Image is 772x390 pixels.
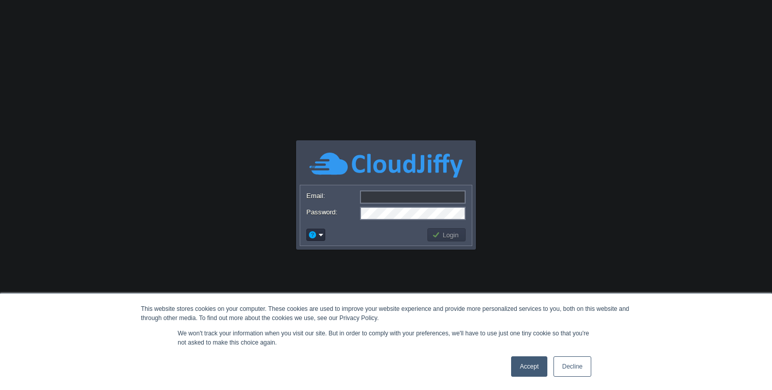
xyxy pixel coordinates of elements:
[306,207,359,217] label: Password:
[306,190,359,201] label: Email:
[432,230,462,239] button: Login
[309,151,463,179] img: CloudJiffy
[178,329,594,347] p: We won't track your information when you visit our site. But in order to comply with your prefere...
[511,356,547,377] a: Accept
[553,356,591,377] a: Decline
[141,304,631,323] div: This website stores cookies on your computer. These cookies are used to improve your website expe...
